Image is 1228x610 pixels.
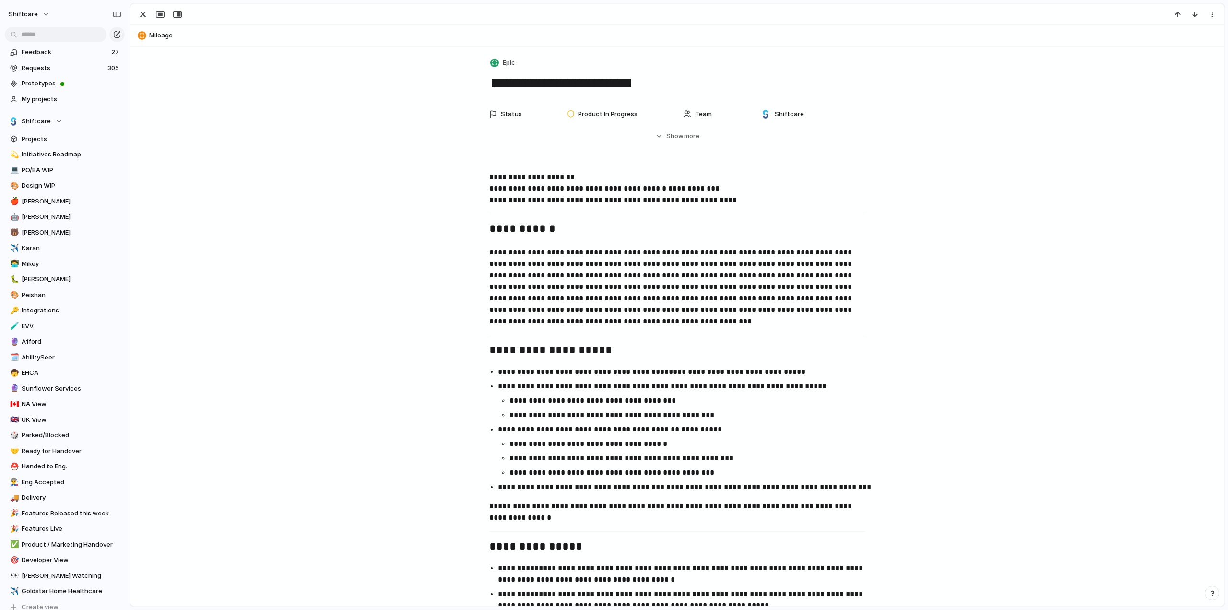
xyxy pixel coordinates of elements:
div: 🔑Integrations [5,303,125,318]
div: 👀 [10,570,17,581]
div: 🤝 [10,445,17,456]
a: 🎲Parked/Blocked [5,428,125,443]
span: Feedback [22,48,108,57]
button: 🗓️ [9,353,18,362]
a: 🚚Delivery [5,490,125,505]
div: 👨‍🏭 [10,477,17,488]
a: 💻PO/BA WIP [5,163,125,178]
span: Product In Progress [578,109,638,119]
span: [PERSON_NAME] Watching [22,571,121,581]
a: 🔮Afford [5,335,125,349]
span: Projects [22,134,121,144]
span: EVV [22,322,121,331]
button: 👨‍💻 [9,259,18,269]
button: 🤖 [9,212,18,222]
a: 🎨Design WIP [5,179,125,193]
span: Afford [22,337,121,347]
span: Goldstar Home Healthcare [22,586,121,596]
div: 🔑 [10,305,17,316]
div: 🗓️AbilitySeer [5,350,125,365]
button: 🔑 [9,306,18,315]
button: 👀 [9,571,18,581]
button: Shiftcare [5,114,125,129]
span: Show [666,132,684,141]
div: ✈️ [10,586,17,597]
div: 🔮 [10,336,17,347]
span: Sunflower Services [22,384,121,394]
a: ✅Product / Marketing Handover [5,538,125,552]
button: ⛑️ [9,462,18,471]
button: ✈️ [9,586,18,596]
span: [PERSON_NAME] [22,228,121,238]
div: 🇨🇦 [10,399,17,410]
div: 🍎 [10,196,17,207]
span: PO/BA WIP [22,166,121,175]
a: ⛑️Handed to Eng. [5,459,125,474]
button: 🍎 [9,197,18,206]
div: 🎯 [10,555,17,566]
span: NA View [22,399,121,409]
div: 💫 [10,149,17,160]
button: 🎨 [9,181,18,191]
button: Epic [488,56,518,70]
button: ✅ [9,540,18,550]
span: EHCA [22,368,121,378]
a: 🍎[PERSON_NAME] [5,194,125,209]
div: 👨‍💻 [10,258,17,269]
span: Integrations [22,306,121,315]
div: 🎨 [10,289,17,300]
button: Mileage [135,28,1220,43]
div: 🤖[PERSON_NAME] [5,210,125,224]
a: Requests305 [5,61,125,75]
span: [PERSON_NAME] [22,197,121,206]
div: ✈️Goldstar Home Healthcare [5,584,125,598]
a: ✈️Karan [5,241,125,255]
span: Features Live [22,524,121,534]
span: Team [695,109,712,119]
button: Showmore [489,128,865,145]
span: Product / Marketing Handover [22,540,121,550]
a: 🐻[PERSON_NAME] [5,226,125,240]
span: Handed to Eng. [22,462,121,471]
span: Features Released this week [22,509,121,518]
a: 💫Initiatives Roadmap [5,147,125,162]
span: more [684,132,699,141]
button: 💻 [9,166,18,175]
span: Shiftcare [22,117,51,126]
span: Design WIP [22,181,121,191]
button: 🎯 [9,555,18,565]
a: 🎯Developer View [5,553,125,567]
a: 🎉Features Released this week [5,506,125,521]
span: shiftcare [9,10,38,19]
div: 🐻 [10,227,17,238]
a: 🎨Peishan [5,288,125,302]
a: 🇬🇧UK View [5,413,125,427]
div: 🔮Sunflower Services [5,382,125,396]
div: 🧒 [10,368,17,379]
span: My projects [22,95,121,104]
div: 🇬🇧 [10,414,17,425]
button: 🇬🇧 [9,415,18,425]
span: Peishan [22,290,121,300]
span: Status [501,109,522,119]
span: Eng Accepted [22,478,121,487]
button: 🧪 [9,322,18,331]
button: 🐻 [9,228,18,238]
button: 🇨🇦 [9,399,18,409]
a: 🎉Features Live [5,522,125,536]
span: Shiftcare [775,109,804,119]
span: Karan [22,243,121,253]
button: 🔮 [9,384,18,394]
button: 🎉 [9,524,18,534]
span: Epic [503,58,515,68]
div: 🧪 [10,321,17,332]
span: 305 [107,63,121,73]
div: 🎉 [10,524,17,535]
span: 27 [111,48,121,57]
